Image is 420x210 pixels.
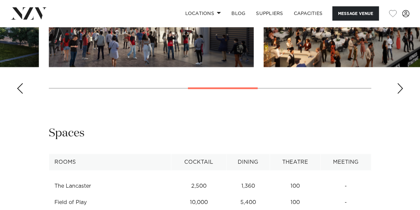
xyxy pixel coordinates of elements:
[321,178,371,194] td: -
[270,178,321,194] td: 100
[226,154,270,170] th: Dining
[11,7,47,19] img: nzv-logo.png
[171,178,226,194] td: 2,500
[270,154,321,170] th: Theatre
[226,6,251,21] a: BLOG
[49,178,171,194] td: The Lancaster
[49,126,85,141] h2: Spaces
[321,154,371,170] th: Meeting
[332,6,379,21] button: Message Venue
[251,6,288,21] a: SUPPLIERS
[226,178,270,194] td: 1,360
[289,6,328,21] a: Capacities
[180,6,226,21] a: Locations
[49,154,171,170] th: Rooms
[171,154,226,170] th: Cocktail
